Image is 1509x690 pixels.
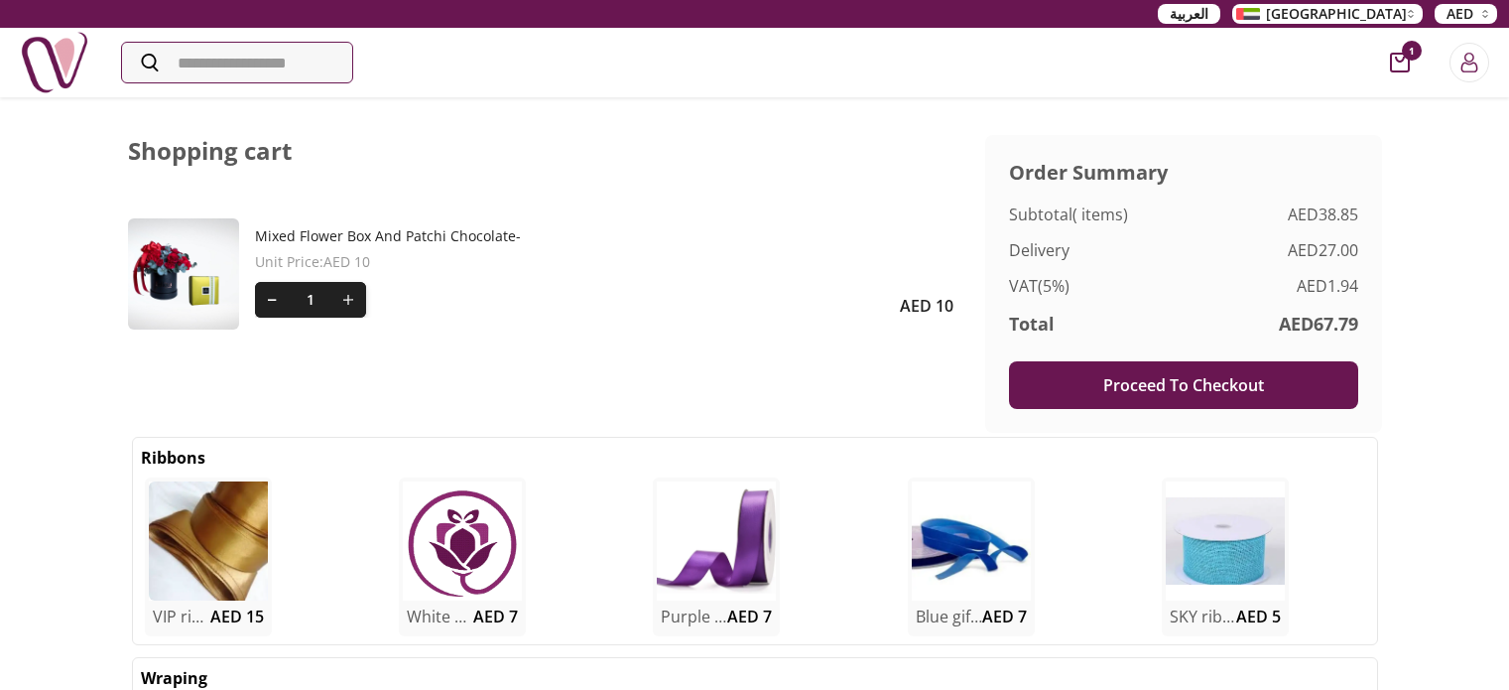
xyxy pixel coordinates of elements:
[128,135,953,167] h1: Shopping cart
[407,605,473,628] h2: White gift ribbons
[1297,274,1358,298] span: AED 1.94
[908,478,1035,636] div: uae-gifts-Blue gift ribbonsBlue gift ribbonsAED 7
[403,482,522,601] img: uae-gifts-White gift ribbons
[255,226,953,246] a: Mixed Flower Box And Patchi Chocolate-
[1009,361,1358,409] button: Proceed To Checkout
[1009,238,1069,262] span: Delivery
[1170,605,1236,628] h2: SKY ribbons
[473,605,518,628] span: AED 7
[1435,4,1497,24] button: AED
[153,605,210,628] h2: VIP ribbons
[1446,4,1473,24] span: AED
[128,191,953,357] div: Mixed Flower Box And Patchi Chocolate-
[900,294,953,318] span: AED 10
[916,605,982,628] h2: Blue gift ribbons
[1402,41,1422,61] span: 1
[20,28,89,97] img: Nigwa-uae-gifts
[122,43,352,82] input: Search
[653,478,780,636] div: uae-gifts-Purple gift ribbonsPurple gift ribbonsAED 7
[149,482,268,601] img: uae-gifts-VIP ribbons
[1266,4,1407,24] span: [GEOGRAPHIC_DATA]
[1232,4,1423,24] button: [GEOGRAPHIC_DATA]
[1279,310,1358,338] span: AED 67.79
[1288,203,1358,226] span: AED 38.85
[982,605,1027,628] span: AED 7
[1288,238,1358,262] span: AED 27.00
[1009,274,1069,298] span: VAT (5%)
[1449,43,1489,82] button: Login
[1009,159,1358,187] h3: Order Summary
[399,478,526,636] div: uae-gifts-White gift ribbonsWhite gift ribbonsAED 7
[1166,482,1285,601] img: uae-gifts-SKY ribbons
[255,252,953,272] span: Unit Price : AED 10
[291,282,330,318] span: 1
[1009,203,1128,226] span: Subtotal ( items )
[141,446,205,470] h2: Ribbons
[1009,310,1055,338] span: Total
[1236,605,1281,628] span: AED 5
[141,666,207,690] h2: Wraping
[1162,478,1289,636] div: uae-gifts-SKY ribbonsSKY ribbonsAED 5
[1236,8,1260,20] img: Arabic_dztd3n.png
[1390,53,1410,72] button: cart-button
[657,482,776,601] img: uae-gifts-Purple gift ribbons
[145,478,272,636] div: uae-gifts-VIP ribbonsVIP ribbonsAED 15
[661,605,727,628] h2: Purple gift ribbons
[210,605,264,628] span: AED 15
[1170,4,1208,24] span: العربية
[912,482,1031,601] img: uae-gifts-Blue gift ribbons
[727,605,772,628] span: AED 7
